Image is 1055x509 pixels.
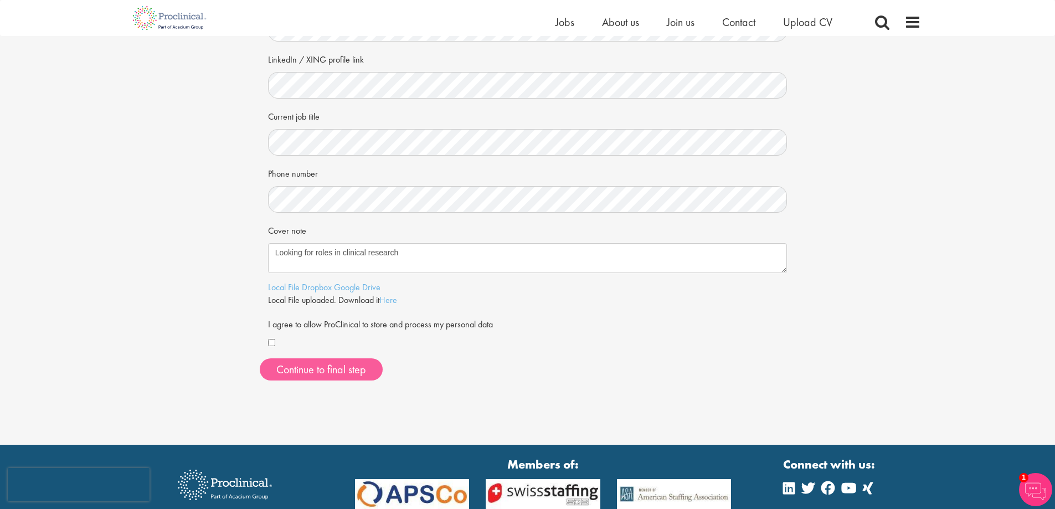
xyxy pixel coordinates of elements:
img: Chatbot [1019,473,1052,506]
a: Here [379,294,397,306]
iframe: reCAPTCHA [8,468,150,501]
label: I agree to allow ProClinical to store and process my personal data [268,315,493,331]
span: 1 [1019,473,1028,482]
a: Local File [268,281,300,293]
a: Google Drive [334,281,380,293]
a: About us [602,15,639,29]
strong: Connect with us: [783,456,877,473]
span: Local File uploaded. Download it [268,294,397,306]
span: Continue to final step [276,362,366,377]
a: Join us [667,15,694,29]
button: Continue to final step [260,358,383,381]
a: Jobs [555,15,574,29]
a: Contact [722,15,755,29]
label: Current job title [268,107,320,124]
a: Dropbox [302,281,332,293]
label: Cover note [268,221,306,238]
strong: Members of: [355,456,732,473]
img: Proclinical Recruitment [169,462,280,508]
a: Upload CV [783,15,832,29]
label: Phone number [268,164,318,181]
label: LinkedIn / XING profile link [268,50,364,66]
